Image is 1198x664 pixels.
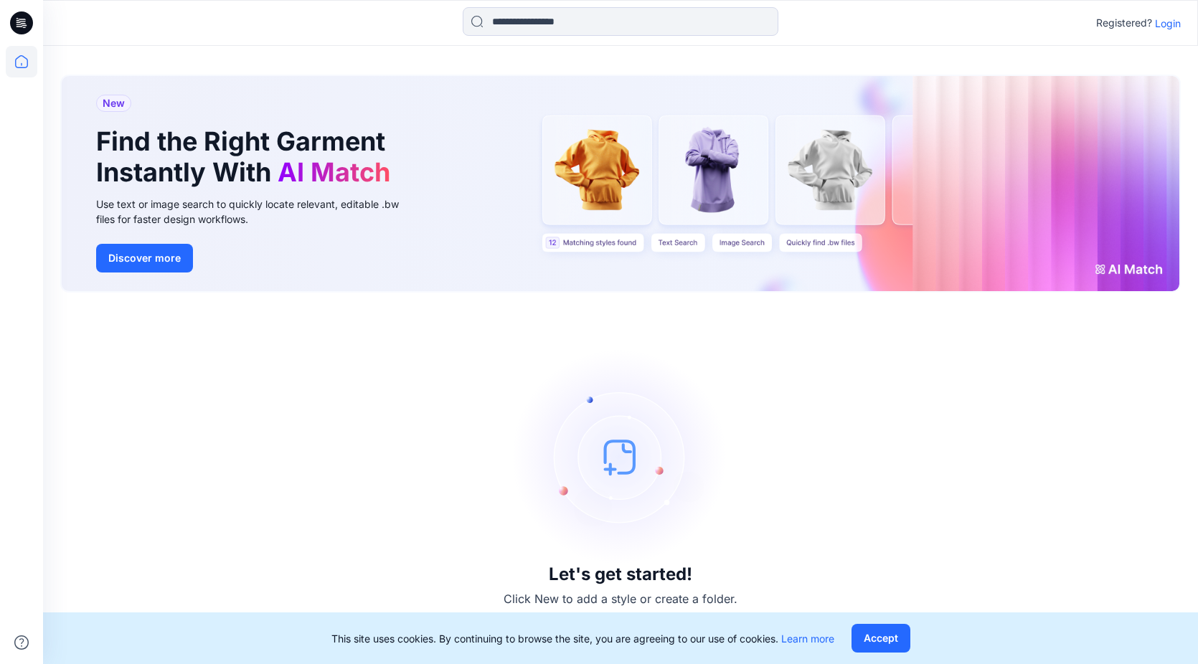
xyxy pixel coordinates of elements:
[278,156,390,188] span: AI Match
[1155,16,1181,31] p: Login
[331,631,834,646] p: This site uses cookies. By continuing to browse the site, you are agreeing to our use of cookies.
[96,244,193,272] button: Discover more
[504,590,737,607] p: Click New to add a style or create a folder.
[96,126,397,188] h1: Find the Right Garment Instantly With
[513,349,728,564] img: empty-state-image.svg
[103,95,125,112] span: New
[549,564,692,584] h3: Let's get started!
[96,196,419,227] div: Use text or image search to quickly locate relevant, editable .bw files for faster design workflows.
[852,624,910,653] button: Accept
[781,632,834,645] a: Learn more
[1096,14,1152,32] p: Registered?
